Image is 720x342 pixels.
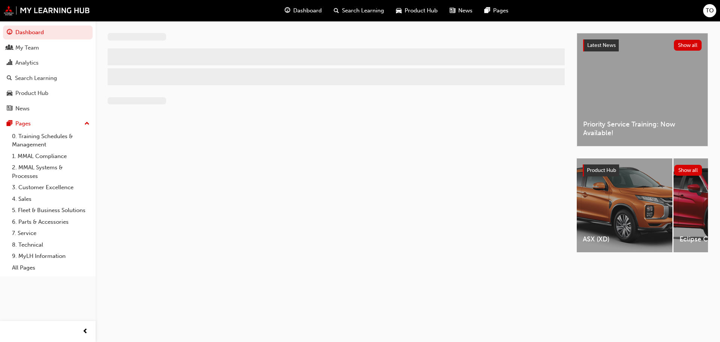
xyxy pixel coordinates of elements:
a: search-iconSearch Learning [328,3,390,18]
span: pages-icon [7,121,12,127]
a: 6. Parts & Accessories [9,216,93,228]
a: My Team [3,41,93,55]
span: news-icon [7,105,12,112]
span: Priority Service Training: Now Available! [583,120,702,137]
a: guage-iconDashboard [279,3,328,18]
a: All Pages [9,262,93,274]
a: 0. Training Schedules & Management [9,131,93,151]
button: TO [703,4,716,17]
span: Pages [493,6,508,15]
span: Latest News [587,42,616,48]
div: Product Hub [15,89,48,98]
div: Analytics [15,59,39,67]
a: 3. Customer Excellence [9,182,93,193]
a: Product HubShow all [583,164,702,176]
div: My Team [15,44,39,52]
a: 8. Technical [9,239,93,251]
span: guage-icon [7,29,12,36]
span: search-icon [7,75,12,82]
span: people-icon [7,45,12,51]
span: news-icon [450,6,455,15]
a: 9. MyLH Information [9,250,93,262]
a: 5. Fleet & Business Solutions [9,205,93,216]
a: Product Hub [3,86,93,100]
a: News [3,102,93,116]
span: search-icon [334,6,339,15]
button: Show all [674,165,702,176]
a: Latest NewsShow allPriority Service Training: Now Available! [577,33,708,146]
span: Dashboard [293,6,322,15]
span: car-icon [396,6,402,15]
a: ASX (XD) [577,158,672,252]
span: TO [706,6,714,15]
a: Latest NewsShow all [583,39,702,51]
span: up-icon [84,119,90,129]
span: Product Hub [405,6,438,15]
div: News [15,104,30,113]
span: News [458,6,472,15]
a: Dashboard [3,26,93,39]
span: ASX (XD) [583,235,666,244]
a: news-iconNews [444,3,478,18]
div: Pages [15,119,31,128]
a: Analytics [3,56,93,70]
a: 4. Sales [9,193,93,205]
a: pages-iconPages [478,3,514,18]
div: Search Learning [15,74,57,83]
span: prev-icon [82,327,88,336]
span: Search Learning [342,6,384,15]
span: chart-icon [7,60,12,66]
a: 2. MMAL Systems & Processes [9,162,93,182]
button: Show all [674,40,702,51]
button: Pages [3,117,93,131]
span: Product Hub [587,167,616,173]
span: pages-icon [484,6,490,15]
span: guage-icon [285,6,290,15]
button: DashboardMy TeamAnalyticsSearch LearningProduct HubNews [3,24,93,117]
span: car-icon [7,90,12,97]
a: 1. MMAL Compliance [9,151,93,162]
a: 7. Service [9,227,93,239]
img: mmal [4,6,90,15]
a: Search Learning [3,71,93,85]
a: car-iconProduct Hub [390,3,444,18]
